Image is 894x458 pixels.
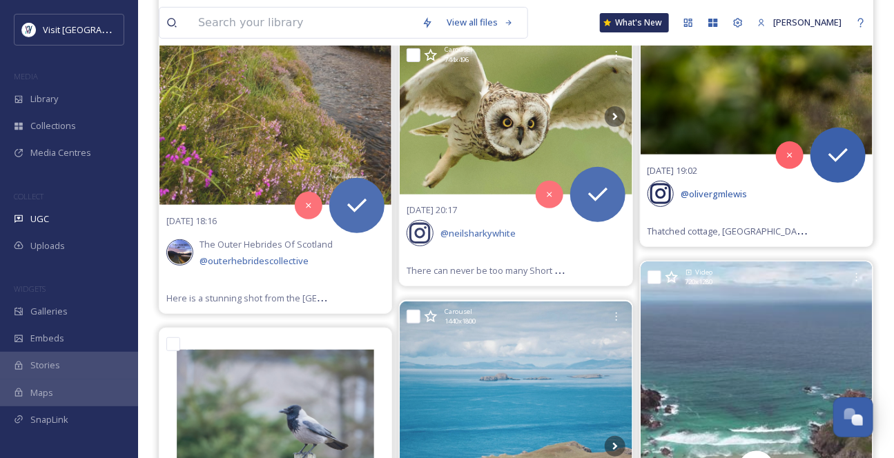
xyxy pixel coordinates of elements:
[200,238,333,250] span: The Outer Hebrides Of Scotland
[445,317,476,326] span: 1440 x 1800
[22,23,36,37] img: Untitled%20design%20%2897%29.png
[30,359,60,372] span: Stories
[191,8,415,38] input: Search your library
[440,9,521,36] a: View all files
[30,146,91,159] span: Media Centres
[30,386,53,399] span: Maps
[681,188,747,200] span: @ olivergmlewis
[30,92,58,106] span: Library
[30,119,76,132] span: Collections
[14,283,46,294] span: WIDGETS
[30,413,68,426] span: SnapLink
[168,240,192,264] img: 87244363_423544245105478_4954019354577469440_n.jpg
[686,277,713,287] span: 720 x 1280
[30,332,64,345] span: Embeds
[204,339,235,349] span: 1440 x 1080
[445,45,472,54] span: Carousel
[445,55,469,65] span: 744 x 496
[648,164,698,177] span: [DATE] 19:02
[30,239,65,252] span: Uploads
[400,39,632,194] img: There can never be too many Short Eared Owl shots! And The Outer Hebrides is one of the best plac...
[43,23,150,36] span: Visit [GEOGRAPHIC_DATA]
[600,13,669,32] a: What's New
[30,305,68,318] span: Galleries
[773,16,842,28] span: [PERSON_NAME]
[166,215,217,227] span: [DATE] 18:16
[14,191,43,201] span: COLLECT
[407,203,457,216] span: [DATE] 20:17
[445,307,472,317] span: Carousel
[30,212,49,226] span: UGC
[833,397,873,437] button: Open Chat
[696,268,713,277] span: Video
[750,9,848,36] a: [PERSON_NAME]
[200,255,309,267] span: @ outerhebridescollective
[440,227,516,239] span: @ neilsharkywhite
[14,71,38,81] span: MEDIA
